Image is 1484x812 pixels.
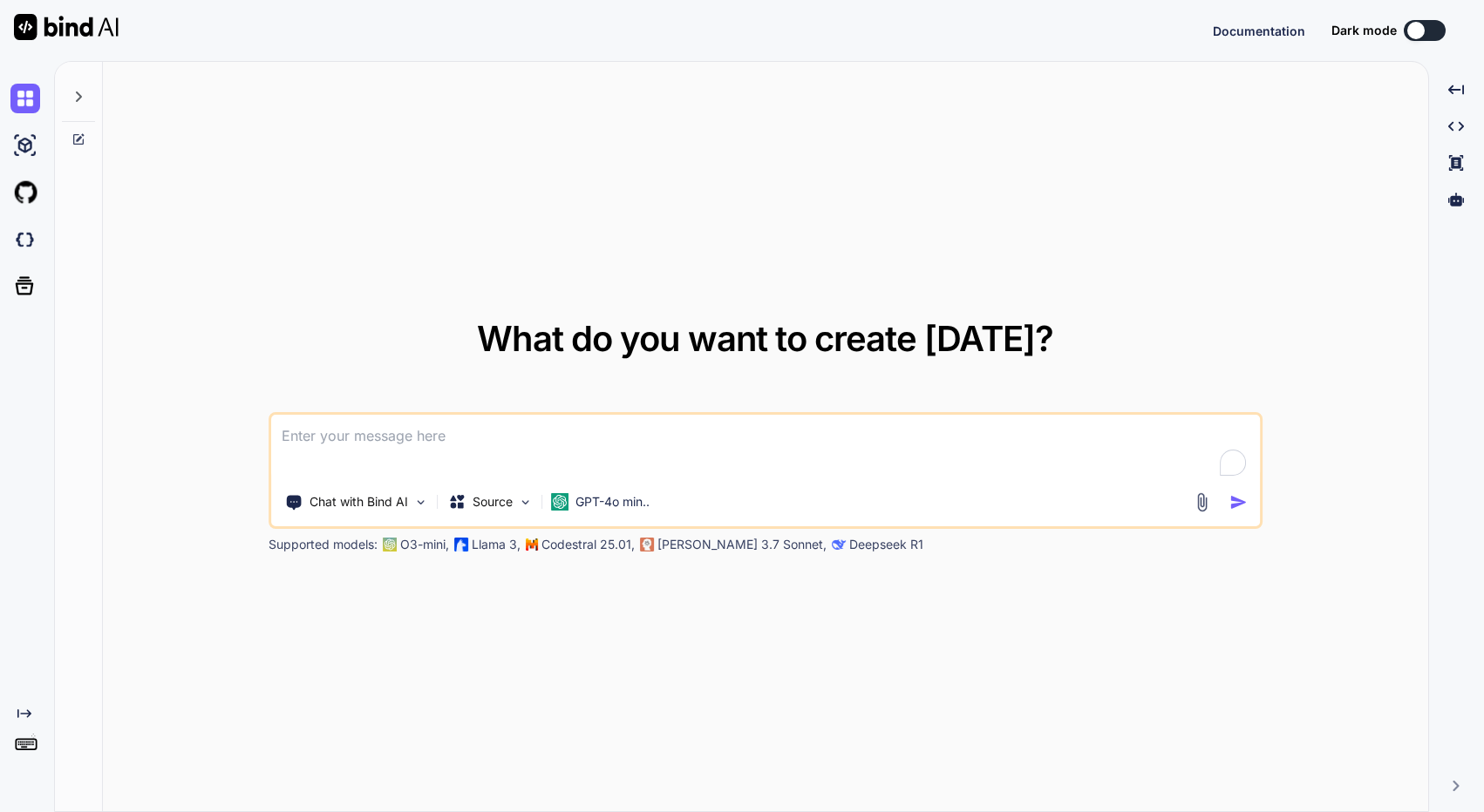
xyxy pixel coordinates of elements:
img: Llama2 [454,538,468,551]
p: [PERSON_NAME] 3.7 Sonnet, [657,536,827,553]
button: Documentation [1213,22,1305,40]
img: icon [1229,493,1248,511]
p: Supported models: [269,536,378,553]
span: What do you want to create [DATE]? [477,317,1053,360]
p: O3-mini, [400,536,449,553]
p: Llama 3, [472,536,521,553]
span: Dark mode [1331,22,1397,39]
p: GPT-4o min.. [575,493,650,511]
span: Documentation [1213,24,1305,38]
img: Pick Tools [413,495,428,510]
p: Codestral 25.01, [541,536,635,553]
img: Pick Models [518,495,533,510]
img: ai-studio [10,131,40,160]
img: GPT-4 [383,538,397,551]
p: Deepseek R1 [849,536,923,553]
img: GPT-4o mini [551,493,568,511]
img: darkCloudIdeIcon [10,225,40,254]
img: chat [10,84,40,113]
img: attachment [1192,492,1212,512]
img: githubLight [10,178,40,207]
p: Chat with Bind AI [310,493,408,511]
img: claude [640,538,654,551]
img: Mistral-AI [526,538,538,551]
img: Bind AI [14,14,119,40]
p: Source [473,493,513,511]
img: claude [832,538,846,551]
